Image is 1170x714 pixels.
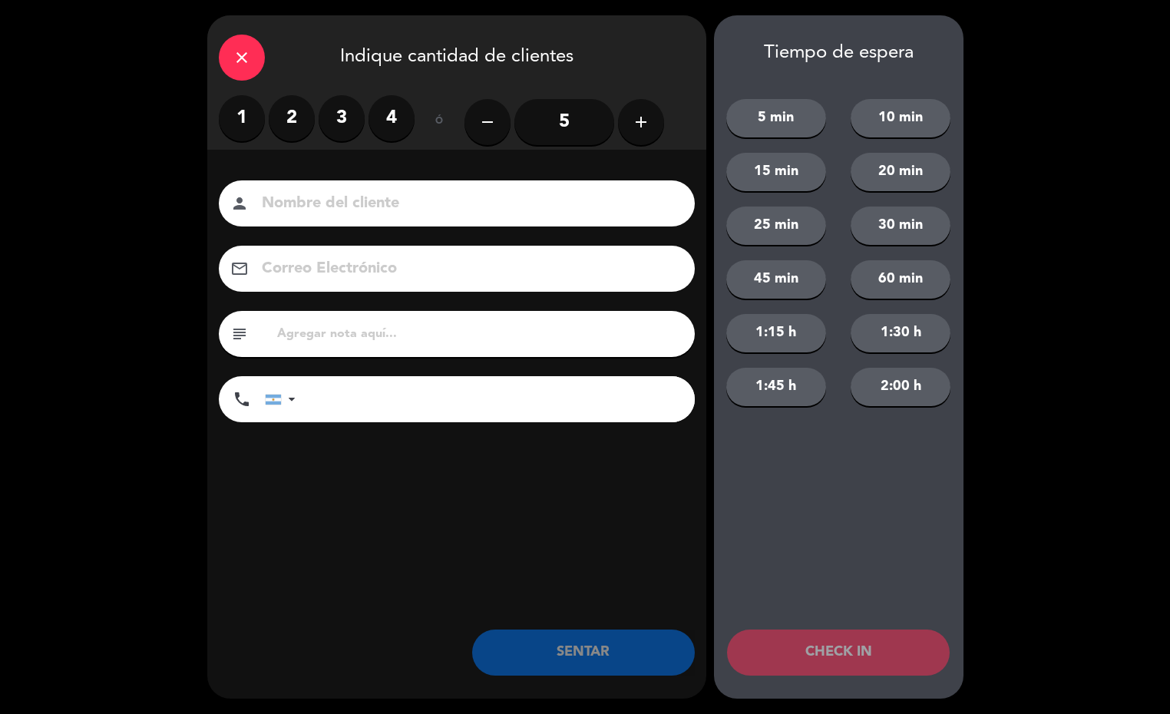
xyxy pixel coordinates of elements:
[230,325,249,343] i: subject
[851,260,950,299] button: 60 min
[260,256,675,283] input: Correo Electrónico
[851,314,950,352] button: 1:30 h
[726,153,826,191] button: 15 min
[260,190,675,217] input: Nombre del cliente
[233,390,251,408] i: phone
[219,95,265,141] label: 1
[851,99,950,137] button: 10 min
[478,113,497,131] i: remove
[276,323,683,345] input: Agregar nota aquí...
[726,314,826,352] button: 1:15 h
[233,48,251,67] i: close
[726,99,826,137] button: 5 min
[726,368,826,406] button: 1:45 h
[207,15,706,95] div: Indique cantidad de clientes
[851,153,950,191] button: 20 min
[714,42,963,64] div: Tiempo de espera
[726,260,826,299] button: 45 min
[851,207,950,245] button: 30 min
[269,95,315,141] label: 2
[851,368,950,406] button: 2:00 h
[472,630,695,676] button: SENTAR
[415,95,464,149] div: ó
[727,630,950,676] button: CHECK IN
[464,99,511,145] button: remove
[632,113,650,131] i: add
[618,99,664,145] button: add
[230,259,249,278] i: email
[319,95,365,141] label: 3
[230,194,249,213] i: person
[266,377,301,421] div: Argentina: +54
[726,207,826,245] button: 25 min
[369,95,415,141] label: 4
